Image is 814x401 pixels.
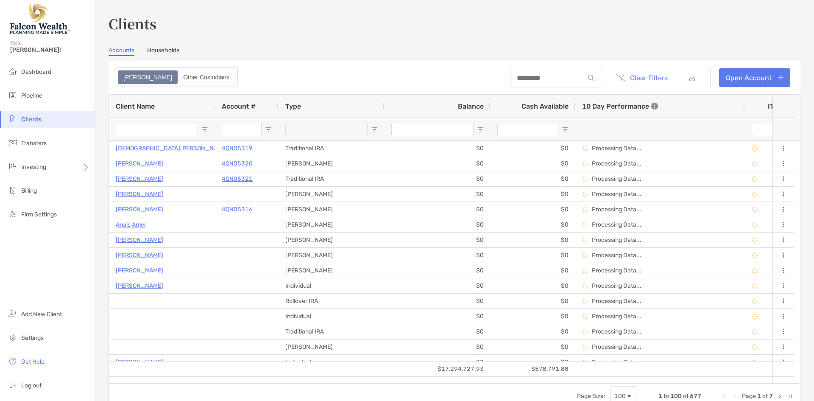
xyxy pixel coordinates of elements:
img: firm-settings icon [8,209,18,219]
span: 7 [769,393,773,400]
div: Individual [279,309,385,324]
img: clients icon [8,114,18,124]
div: $0 [491,355,575,370]
div: [PERSON_NAME] [279,217,385,232]
a: [PERSON_NAME] [116,265,163,276]
div: 10 Day Performance [582,95,658,118]
p: Processing Data... [592,160,641,167]
a: Anais Amer [116,219,146,230]
img: dashboard icon [8,66,18,76]
button: Open Filter Menu [371,126,378,133]
a: 4QN05319 [222,143,253,154]
span: Billing [21,187,37,194]
span: Settings [21,334,44,342]
img: pipeline icon [8,90,18,100]
img: Processing Data icon [582,146,588,151]
img: settings icon [8,332,18,342]
div: $0 [385,187,491,202]
img: Processing Data icon [582,207,588,213]
span: Get Help [21,358,45,365]
button: Open Filter Menu [562,126,569,133]
div: First Page [722,393,728,400]
div: $0 [385,156,491,171]
p: 4QN05321 [222,174,253,184]
img: Processing Data icon [582,329,588,335]
a: [DEMOGRAPHIC_DATA][PERSON_NAME] [116,143,228,154]
div: [PERSON_NAME] [279,156,385,171]
span: Client Name [116,102,155,110]
img: logout icon [8,380,18,390]
input: Balance Filter Input [391,123,474,136]
h3: Clients [109,14,800,33]
div: $0 [491,294,575,308]
div: Last Page [786,393,793,400]
a: 4QN05316 [222,204,253,215]
div: Other Custodians [178,71,234,83]
div: $0 [385,248,491,263]
img: Processing Data icon [752,161,758,167]
div: $0 [385,171,491,186]
div: [PERSON_NAME] [279,339,385,354]
p: Processing Data... [592,313,641,320]
div: Individual [279,355,385,370]
div: Individual [279,278,385,293]
div: [PERSON_NAME] [279,263,385,278]
img: Processing Data icon [752,252,758,258]
p: [PERSON_NAME] [116,158,163,169]
span: Log out [21,382,42,389]
img: investing icon [8,161,18,171]
button: Open Filter Menu [265,126,272,133]
img: Processing Data icon [752,344,758,350]
div: Traditional IRA [279,171,385,186]
img: Processing Data icon [582,176,588,182]
p: 4QN05320 [222,158,253,169]
div: $0 [385,217,491,232]
p: Processing Data... [592,282,641,289]
a: Households [147,47,179,56]
img: Processing Data icon [582,191,588,197]
img: add_new_client icon [8,308,18,319]
span: Firm Settings [21,211,57,218]
input: Client Name Filter Input [116,123,198,136]
div: $578,791.88 [491,362,575,376]
div: $0 [385,233,491,247]
p: [PERSON_NAME] [116,280,163,291]
p: [PERSON_NAME] [116,250,163,261]
p: Processing Data... [592,343,641,351]
div: Previous Page [732,393,739,400]
div: segmented control [115,67,238,87]
img: Falcon Wealth Planning Logo [10,3,70,34]
div: [PERSON_NAME] [279,233,385,247]
span: 1 [658,393,662,400]
span: Add New Client [21,311,62,318]
span: to [663,393,669,400]
img: Processing Data icon [752,314,758,320]
img: Processing Data icon [752,207,758,213]
a: [PERSON_NAME] [116,174,163,184]
div: $0 [385,141,491,156]
img: Processing Data icon [752,298,758,304]
div: Next Page [776,393,783,400]
p: Processing Data... [592,297,641,305]
p: Processing Data... [592,359,641,366]
img: Processing Data icon [582,237,588,243]
img: input icon [588,75,594,81]
div: $0 [491,309,575,324]
img: Processing Data icon [752,176,758,182]
div: $0 [385,324,491,339]
div: $17,294,727.93 [385,362,491,376]
div: $0 [385,263,491,278]
img: Processing Data icon [752,268,758,274]
div: $0 [491,141,575,156]
a: Accounts [109,47,134,56]
div: Page Size: [577,393,605,400]
a: [PERSON_NAME] [116,357,163,367]
img: Processing Data icon [582,283,588,289]
input: Cash Available Filter Input [497,123,558,136]
a: [PERSON_NAME] [116,189,163,199]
